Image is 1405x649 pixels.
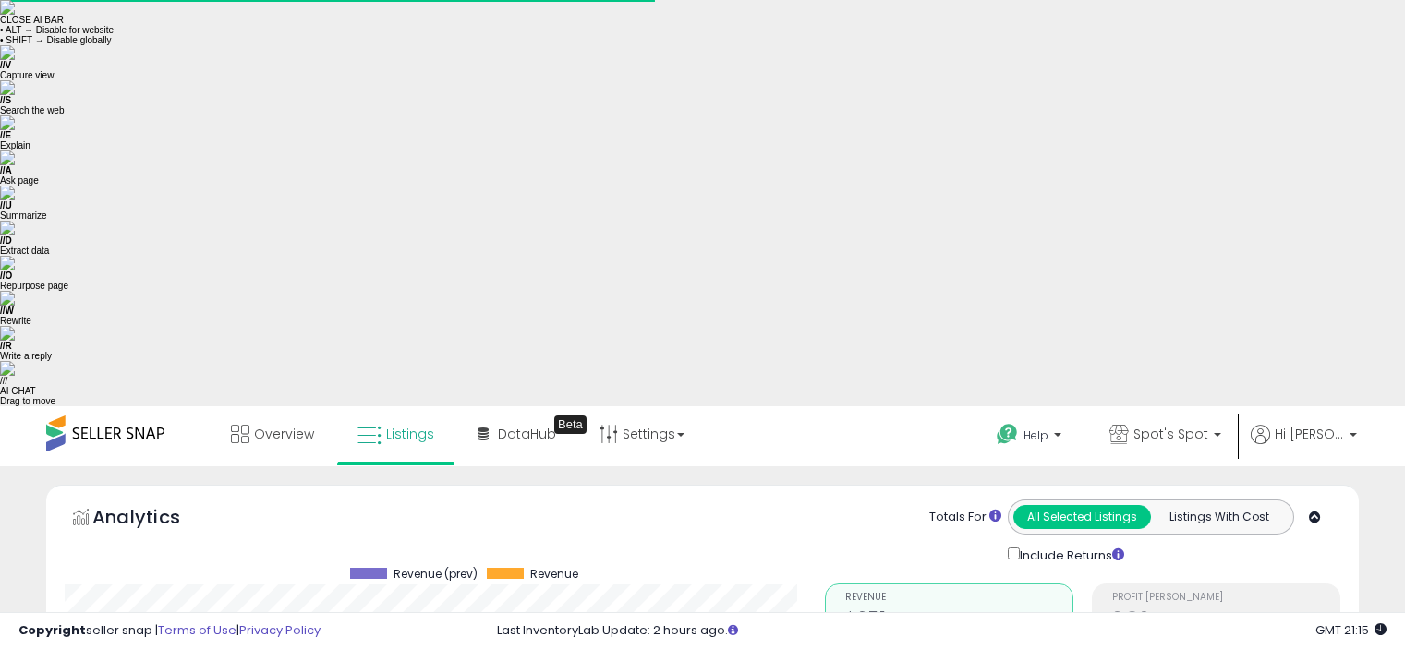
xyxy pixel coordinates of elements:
[254,425,314,443] span: Overview
[344,406,448,462] a: Listings
[1112,593,1339,603] span: Profit [PERSON_NAME]
[464,406,570,462] a: DataHub
[982,409,1080,466] a: Help
[497,622,1387,640] div: Last InventoryLab Update: 2 hours ago.
[386,425,434,443] span: Listings
[92,504,216,535] h5: Analytics
[530,568,578,581] span: Revenue
[158,621,236,639] a: Terms of Use
[1013,505,1151,529] button: All Selected Listings
[994,544,1146,565] div: Include Returns
[1023,427,1048,443] span: Help
[1251,425,1357,466] a: Hi [PERSON_NAME]
[18,621,86,639] strong: Copyright
[18,622,321,640] div: seller snap | |
[498,425,556,443] span: DataHub
[239,621,321,639] a: Privacy Policy
[1275,425,1344,443] span: Hi [PERSON_NAME]
[996,423,1019,446] i: Get Help
[845,593,1072,603] span: Revenue
[1133,425,1208,443] span: Spot's Spot
[554,415,587,434] div: Tooltip anchor
[1096,406,1235,466] a: Spot's Spot
[929,509,1001,526] div: Totals For
[1150,505,1288,529] button: Listings With Cost
[1315,621,1387,639] span: 2025-09-9 21:15 GMT
[394,568,478,581] span: Revenue (prev)
[217,406,328,462] a: Overview
[586,406,698,462] a: Settings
